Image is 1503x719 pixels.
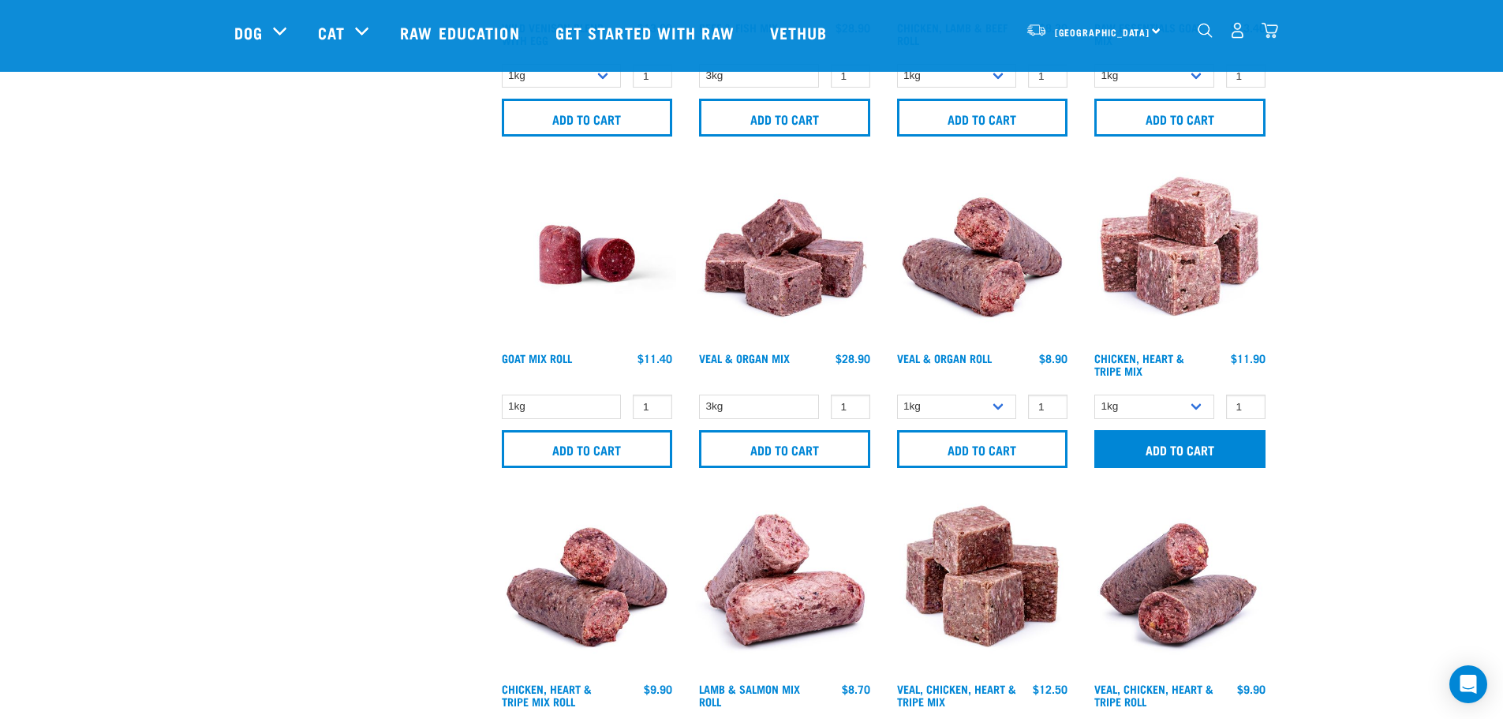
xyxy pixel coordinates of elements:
img: Raw Essentials Chicken Lamb Beef Bulk Minced Raw Dog Food Roll Unwrapped [498,165,677,344]
a: Veal, Chicken, Heart & Tripe Mix [897,686,1016,704]
a: Raw Education [384,1,539,64]
span: [GEOGRAPHIC_DATA] [1055,29,1150,35]
div: $11.40 [637,352,672,365]
input: Add to cart [502,430,673,468]
img: 1158 Veal Organ Mix 01 [695,165,874,344]
input: 1 [633,64,672,88]
input: Add to cart [699,99,870,137]
img: user.png [1229,22,1246,39]
input: 1 [1028,64,1067,88]
a: Veal & Organ Mix [699,355,790,361]
input: 1 [1028,395,1067,419]
input: Add to cart [699,430,870,468]
img: home-icon@2x.png [1262,22,1278,39]
img: 1261 Lamb Salmon Roll 01 [695,496,874,676]
div: Open Intercom Messenger [1449,665,1487,703]
img: 1263 Chicken Organ Roll 02 [1090,496,1269,676]
div: $8.70 [842,683,870,695]
input: Add to cart [897,430,1068,468]
div: $28.90 [836,352,870,365]
a: Vethub [754,1,847,64]
img: 1062 Chicken Heart Tripe Mix 01 [1090,165,1269,344]
img: van-moving.png [1026,23,1047,37]
a: Veal, Chicken, Heart & Tripe Roll [1094,686,1213,704]
input: Add to cart [502,99,673,137]
div: $12.50 [1033,683,1067,695]
a: Chicken, Heart & Tripe Mix [1094,355,1184,373]
div: $9.90 [644,683,672,695]
a: Get started with Raw [540,1,754,64]
input: 1 [633,395,672,419]
input: 1 [1226,64,1266,88]
img: Veal Organ Mix Roll 01 [893,165,1072,344]
input: Add to cart [1094,99,1266,137]
input: Add to cart [897,99,1068,137]
div: $11.90 [1231,352,1266,365]
input: 1 [831,395,870,419]
a: Goat Mix Roll [502,355,572,361]
a: Lamb & Salmon Mix Roll [699,686,800,704]
a: Veal & Organ Roll [897,355,992,361]
img: home-icon-1@2x.png [1198,23,1213,38]
input: Add to cart [1094,430,1266,468]
img: Chicken Heart Tripe Roll 01 [498,496,677,676]
div: $9.90 [1237,683,1266,695]
a: Chicken, Heart & Tripe Mix Roll [502,686,592,704]
img: Veal Chicken Heart Tripe Mix 01 [893,496,1072,676]
a: Dog [234,21,263,44]
a: Cat [318,21,345,44]
input: 1 [831,64,870,88]
div: $8.90 [1039,352,1067,365]
input: 1 [1226,395,1266,419]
